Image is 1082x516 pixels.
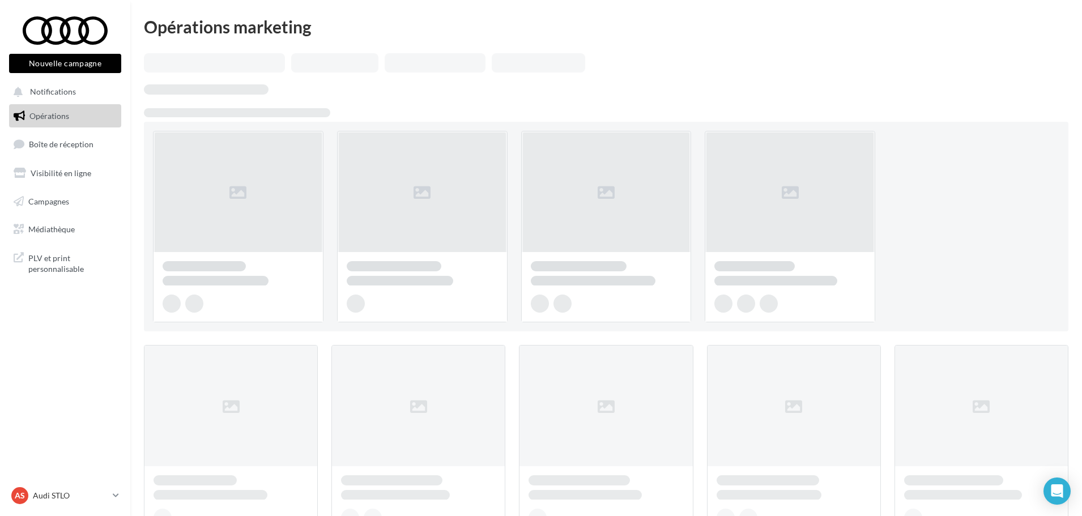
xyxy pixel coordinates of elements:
div: Opérations marketing [144,18,1068,35]
span: Visibilité en ligne [31,168,91,178]
button: Nouvelle campagne [9,54,121,73]
a: Visibilité en ligne [7,161,123,185]
span: Campagnes [28,196,69,206]
a: Médiathèque [7,218,123,241]
div: Open Intercom Messenger [1043,477,1071,505]
span: Notifications [30,87,76,97]
span: PLV et print personnalisable [28,250,117,275]
a: Campagnes [7,190,123,214]
a: Opérations [7,104,123,128]
p: Audi STLO [33,490,108,501]
span: Opérations [29,111,69,121]
a: Boîte de réception [7,132,123,156]
span: Boîte de réception [29,139,93,149]
a: AS Audi STLO [9,485,121,506]
a: PLV et print personnalisable [7,246,123,279]
span: AS [15,490,25,501]
span: Médiathèque [28,224,75,234]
